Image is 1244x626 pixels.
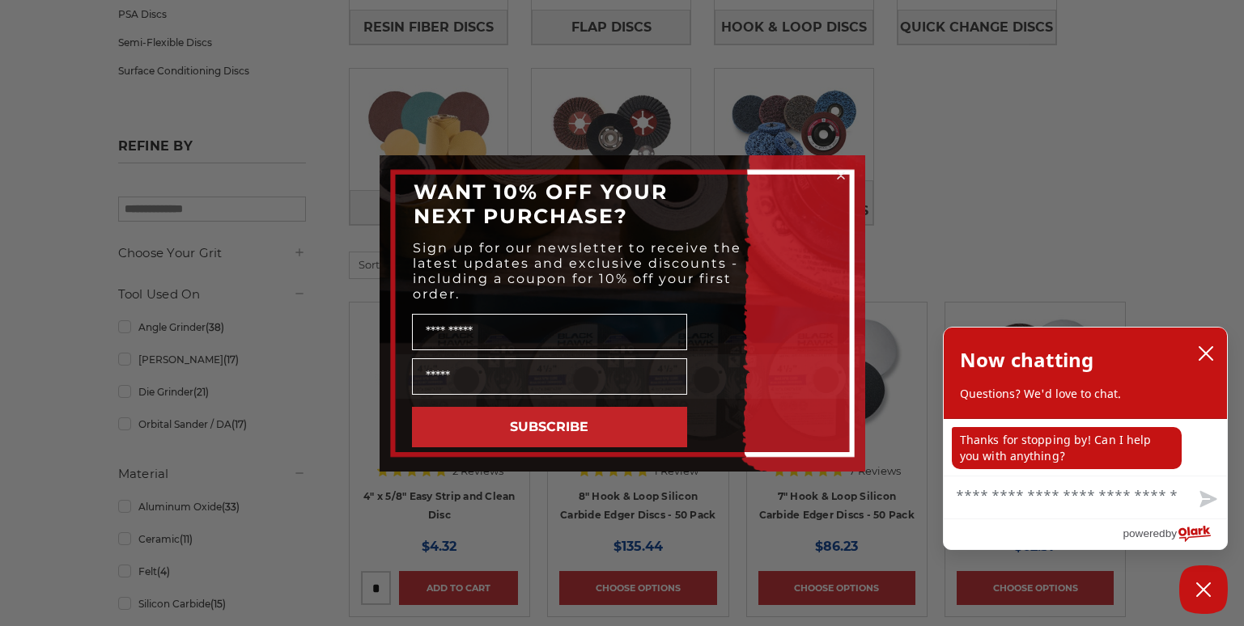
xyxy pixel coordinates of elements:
button: close chatbox [1193,341,1219,366]
div: chat [944,419,1227,476]
span: by [1165,523,1177,544]
button: Close Chatbox [1179,565,1228,614]
span: Sign up for our newsletter to receive the latest updates and exclusive discounts - including a co... [413,240,741,302]
h2: Now chatting [960,344,1093,376]
span: WANT 10% OFF YOUR NEXT PURCHASE? [414,180,668,228]
button: Send message [1187,481,1227,518]
p: Questions? We'd love to chat. [960,386,1211,402]
a: Powered by Olark [1123,519,1227,549]
div: olark chatbox [943,327,1228,550]
button: Close dialog [833,167,849,184]
button: SUBSCRIBE [412,407,687,447]
input: Email [412,358,687,395]
p: Thanks for stopping by! Can I help you with anything? [952,427,1182,469]
span: powered [1123,523,1165,544]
